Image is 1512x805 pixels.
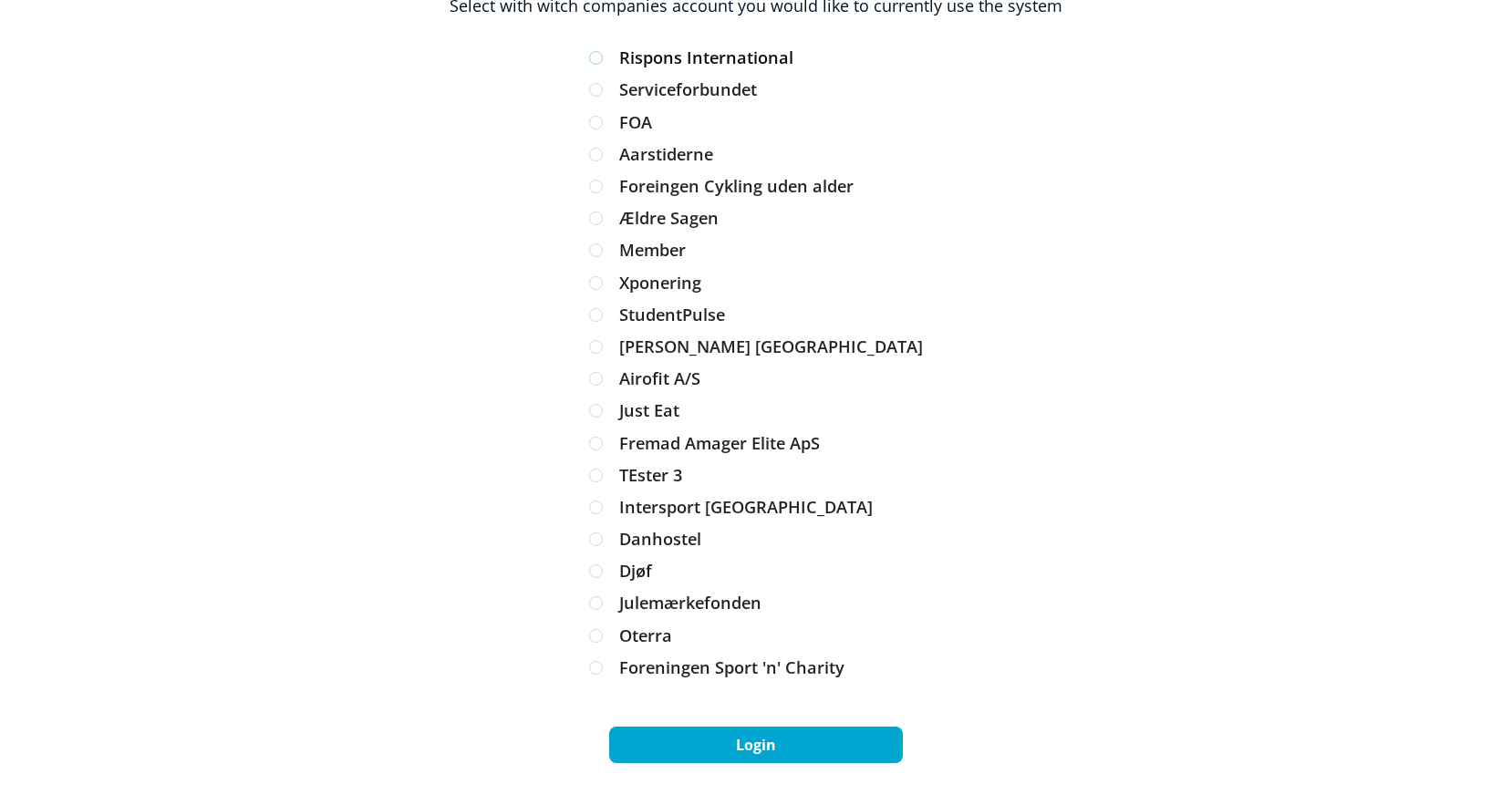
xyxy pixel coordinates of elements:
label: FOA [589,115,924,130]
label: Danhostel [589,532,924,547]
label: Djøf [589,563,924,579]
label: Foreningen Sport 'n' Charity [589,660,924,676]
label: Intersport [GEOGRAPHIC_DATA] [589,500,924,515]
label: Serviceforbundet [589,82,924,98]
label: Member [589,243,924,258]
label: TEster 3 [589,468,924,483]
label: Xponering [589,275,924,291]
label: Julemærkefonden [589,595,924,611]
label: Just Eat [589,403,924,418]
label: Foreingen Cykling uden alder [589,179,924,194]
label: [PERSON_NAME] [GEOGRAPHIC_DATA] [589,339,924,355]
label: Rispons International [589,50,924,66]
label: Fremad Amager Elite ApS [589,436,924,451]
label: Aarstiderne [589,147,924,162]
button: Login [609,727,903,763]
label: Ældre Sagen [589,211,924,226]
label: Oterra [589,628,924,644]
label: StudentPulse [589,307,924,323]
label: Airofit A/S [589,371,924,387]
